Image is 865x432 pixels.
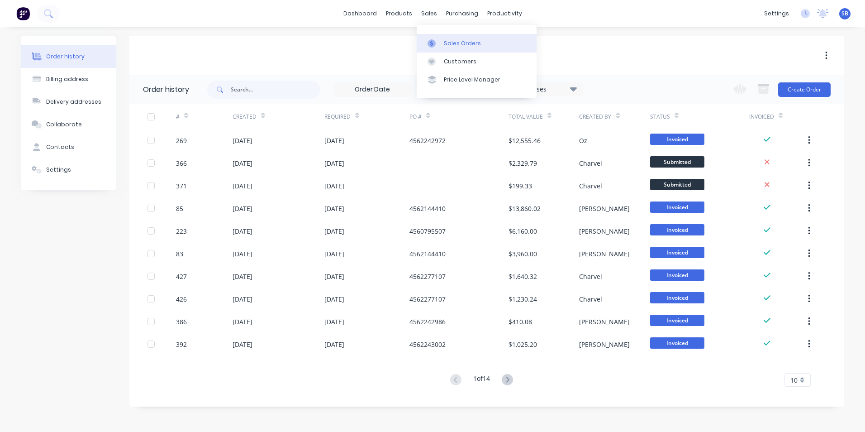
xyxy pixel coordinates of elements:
div: Invoiced [749,104,806,129]
div: Contacts [46,143,74,151]
div: $1,230.24 [509,294,537,304]
div: 4562144410 [409,249,446,259]
button: Create Order [778,82,831,97]
div: Charvel [579,294,602,304]
div: 4562277107 [409,294,446,304]
div: Charvel [579,272,602,281]
div: $2,329.79 [509,158,537,168]
div: Order history [143,84,189,95]
div: [DATE] [233,226,252,236]
a: Sales Orders [417,34,537,52]
div: [DATE] [233,249,252,259]
div: $1,025.20 [509,340,537,349]
span: Invoiced [650,292,704,303]
div: 269 [176,136,187,145]
div: $12,555.46 [509,136,541,145]
div: productivity [483,7,527,20]
div: Created By [579,113,611,121]
button: Billing address [21,68,116,91]
div: 4562243002 [409,340,446,349]
div: [PERSON_NAME] [579,249,630,259]
span: 10 [790,375,798,385]
div: [PERSON_NAME] [579,226,630,236]
div: Charvel [579,158,602,168]
div: [DATE] [233,294,252,304]
div: Order history [46,53,85,61]
span: Submitted [650,179,704,190]
div: [DATE] [233,272,252,281]
span: Invoiced [650,224,704,235]
div: Oz [579,136,587,145]
button: Settings [21,158,116,181]
input: Search... [231,81,320,99]
div: 4562277107 [409,272,446,281]
div: [DATE] [233,204,252,213]
button: Order history [21,45,116,68]
div: [DATE] [324,340,344,349]
div: [PERSON_NAME] [579,340,630,349]
button: Delivery addresses [21,91,116,113]
a: dashboard [339,7,381,20]
span: Invoiced [650,202,704,213]
div: sales [417,7,442,20]
div: 4562242986 [409,317,446,326]
div: 4562242972 [409,136,446,145]
div: $6,160.00 [509,226,537,236]
span: Invoiced [650,134,704,145]
div: Required [324,104,409,129]
div: Delivery addresses [46,98,101,106]
div: Price Level Manager [444,76,500,84]
div: products [381,7,417,20]
div: 392 [176,340,187,349]
div: Total Value [509,104,579,129]
div: 4560795507 [409,226,446,236]
a: Customers [417,53,537,71]
div: 85 [176,204,183,213]
div: Invoiced [749,113,774,121]
div: PO # [409,104,509,129]
div: [DATE] [324,226,344,236]
div: [DATE] [324,136,344,145]
div: [DATE] [324,272,344,281]
div: Collaborate [46,120,82,129]
div: 1 of 14 [473,374,490,387]
input: Order Date [334,83,410,96]
div: [PERSON_NAME] [579,204,630,213]
span: Invoiced [650,247,704,258]
div: 386 [176,317,187,326]
a: Price Level Manager [417,71,537,89]
div: 371 [176,181,187,191]
div: $410.08 [509,317,532,326]
div: $1,640.32 [509,272,537,281]
div: [DATE] [324,294,344,304]
div: [DATE] [324,204,344,213]
div: Total Value [509,113,543,121]
div: 4562144410 [409,204,446,213]
div: [DATE] [233,340,252,349]
div: [DATE] [324,317,344,326]
div: Created [233,104,324,129]
div: [DATE] [233,136,252,145]
div: [DATE] [233,158,252,168]
div: Settings [46,166,71,174]
span: Submitted [650,156,704,168]
button: Collaborate [21,113,116,136]
div: PO # [409,113,422,121]
div: Required [324,113,351,121]
div: [PERSON_NAME] [579,317,630,326]
div: settings [760,7,794,20]
span: Invoiced [650,337,704,349]
div: # [176,113,180,121]
div: 426 [176,294,187,304]
span: Invoiced [650,269,704,281]
div: $13,860.02 [509,204,541,213]
div: 427 [176,272,187,281]
div: Charvel [579,181,602,191]
div: $199.33 [509,181,532,191]
div: Customers [444,58,476,66]
div: [DATE] [324,158,344,168]
div: $3,960.00 [509,249,537,259]
div: Status [650,104,749,129]
div: [DATE] [233,317,252,326]
div: [DATE] [324,249,344,259]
